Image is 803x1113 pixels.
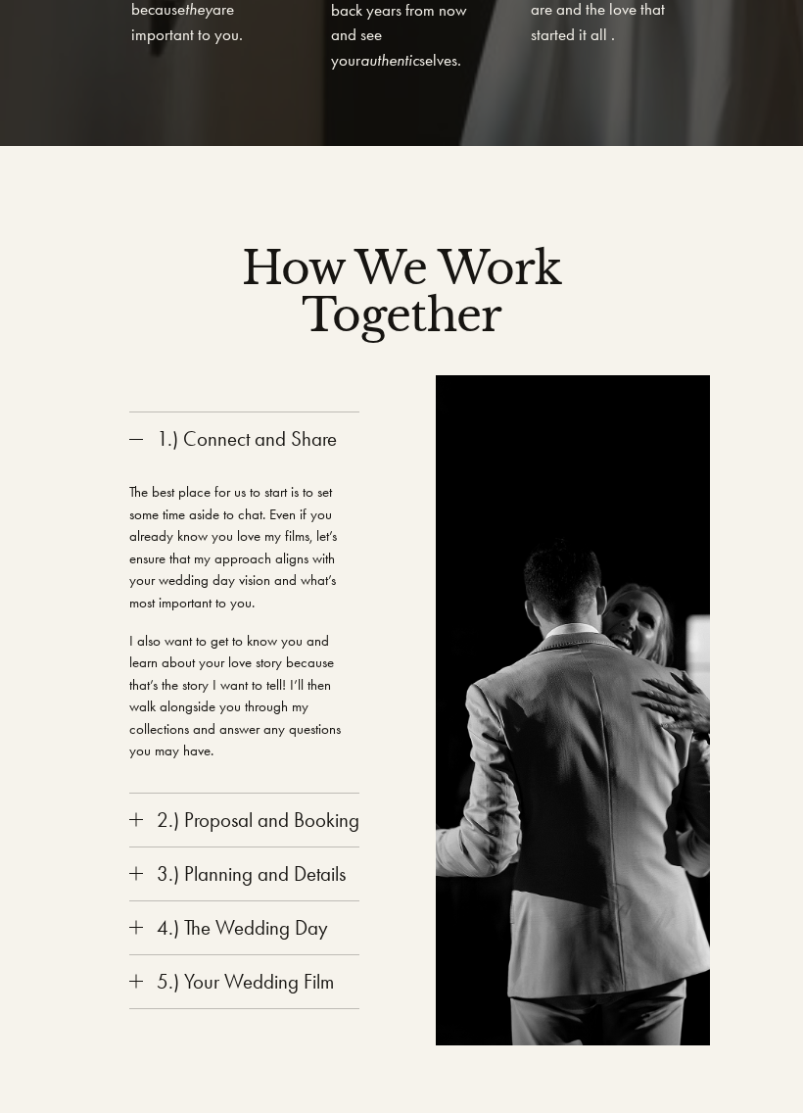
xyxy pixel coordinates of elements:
button: 1.) Connect and Share [129,413,359,466]
span: 1.) Connect and Share [143,428,359,452]
div: 1.) Connect and Share [129,466,359,793]
span: 5.) Your Wedding Film [143,971,359,994]
button: 5.) Your Wedding Film [129,956,359,1009]
button: 3.) Planning and Details [129,848,359,901]
em: authentic [360,51,419,71]
p: I also want to get to know you and learn about your love story because that’s the story I want to... [129,631,359,763]
p: The best place for us to start is to set some time aside to chat. Even if you already know you lo... [129,482,359,614]
button: 4.) The Wedding Day [129,902,359,955]
button: 2.) Proposal and Booking [129,795,359,847]
h1: How We Work Together [150,246,653,340]
span: 3.) Planning and Details [143,863,359,887]
span: 2.) Proposal and Booking [143,809,359,833]
span: 4.) The Wedding Day [143,917,359,941]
